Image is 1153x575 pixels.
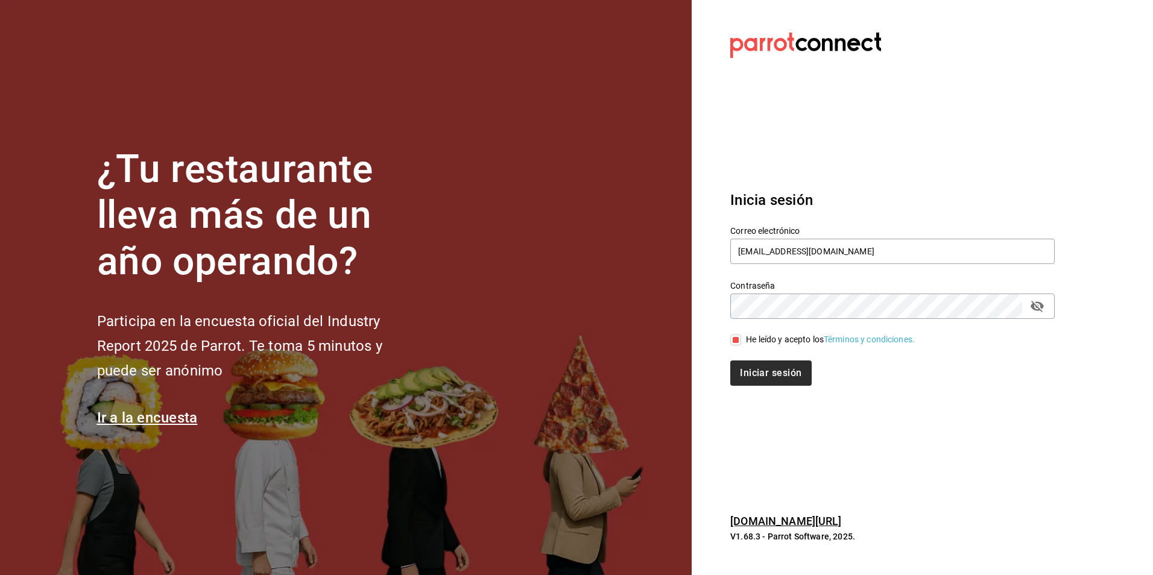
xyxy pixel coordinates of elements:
a: [DOMAIN_NAME][URL] [730,515,841,527]
h2: Participa en la encuesta oficial del Industry Report 2025 de Parrot. Te toma 5 minutos y puede se... [97,309,423,383]
label: Correo electrónico [730,226,1055,234]
h3: Inicia sesión [730,189,1055,211]
a: Ir a la encuesta [97,409,198,426]
h1: ¿Tu restaurante lleva más de un año operando? [97,146,423,285]
label: Contraseña [730,281,1055,289]
button: passwordField [1027,296,1047,316]
a: Términos y condiciones. [824,335,915,344]
button: Iniciar sesión [730,360,811,386]
input: Ingresa tu correo electrónico [730,239,1055,264]
div: He leído y acepto los [746,333,915,346]
p: V1.68.3 - Parrot Software, 2025. [730,530,1055,542]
